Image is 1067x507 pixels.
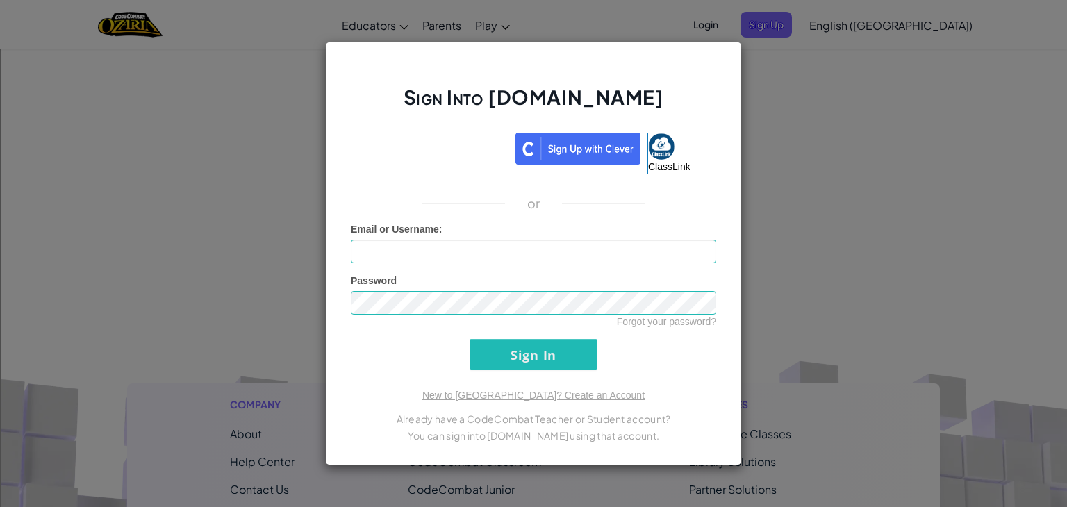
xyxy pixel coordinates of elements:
span: Password [351,275,397,286]
span: Email or Username [351,224,439,235]
h2: Sign Into [DOMAIN_NAME] [351,84,716,124]
p: You can sign into [DOMAIN_NAME] using that account. [351,427,716,444]
p: Already have a CodeCombat Teacher or Student account? [351,410,716,427]
iframe: Sign in with Google Button [344,131,515,162]
img: classlink-logo-small.png [648,133,675,160]
label: : [351,222,442,236]
a: Forgot your password? [617,316,716,327]
span: ClassLink [648,161,690,172]
a: New to [GEOGRAPHIC_DATA]? Create an Account [422,390,645,401]
input: Sign In [470,339,597,370]
p: or [527,195,540,212]
img: clever_sso_button@2x.png [515,133,640,165]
